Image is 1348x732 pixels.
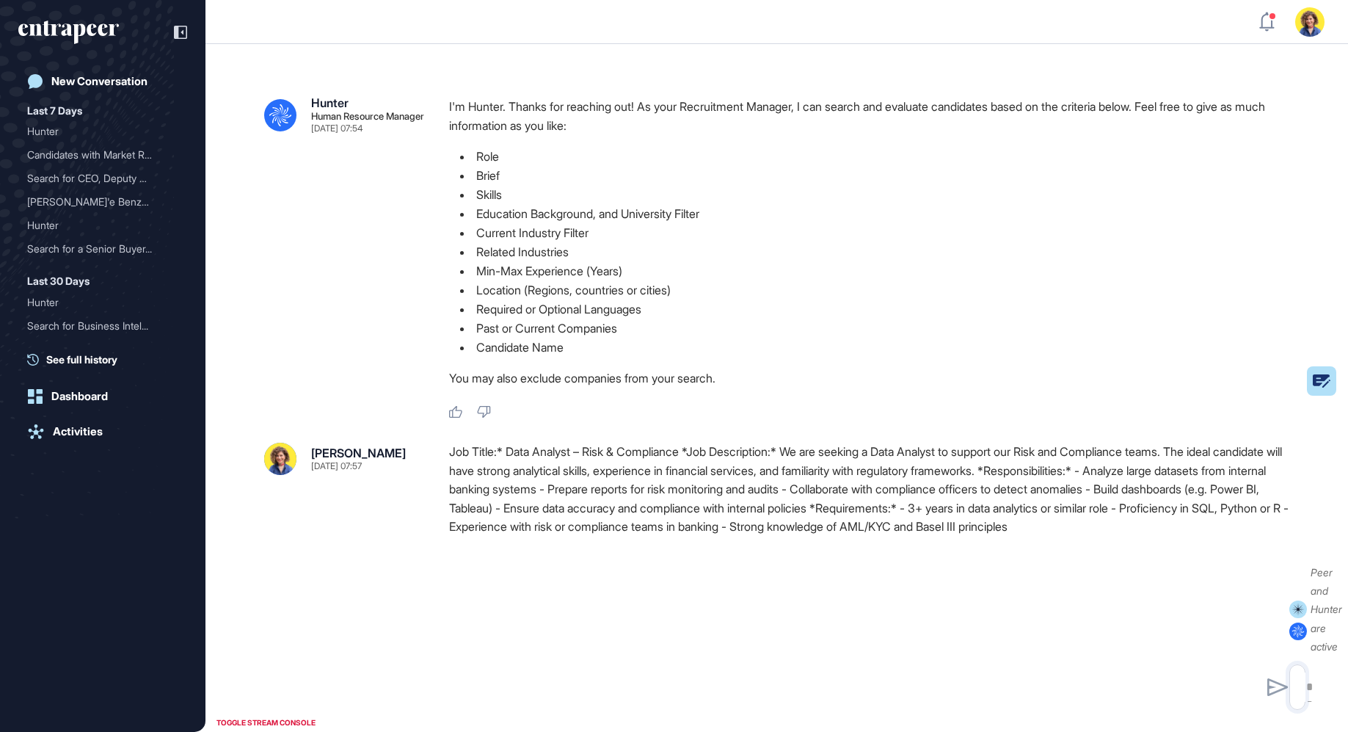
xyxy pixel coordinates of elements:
span: See full history [46,352,117,367]
div: Candidates with Market Research Background in Business Intelligence/Analytics Based in Türkiye [27,143,178,167]
p: You may also exclude companies from your search. [449,369,1301,388]
div: Hunter [311,97,349,109]
div: Activities [53,425,103,438]
div: Halim Memiş'e Benzer Adaylar [27,190,178,214]
img: sara%20resim.jpeg [264,443,296,475]
div: Peer and Hunter are active [1311,563,1342,656]
div: [PERSON_NAME]'e Benzer [PERSON_NAME]... [27,190,167,214]
div: entrapeer-logo [18,21,119,44]
div: Search for CEO, Deputy CEO, or CSO Candidates in Fintech with Global Vision and M&A Experience in... [27,167,178,190]
div: Last 7 Days [27,102,82,120]
div: Search for CEO, Deputy CE... [27,167,167,190]
li: Role [449,147,1301,166]
div: New Conversation [51,75,147,88]
li: Location (Regions, countries or cities) [449,280,1301,300]
li: Past or Current Companies [449,319,1301,338]
li: Education Background, and University Filter [449,204,1301,223]
a: New Conversation [18,67,187,96]
p: I'm Hunter. Thanks for reaching out! As your Recruitment Manager, I can search and evaluate candi... [449,97,1301,135]
div: Search for Talent Acquisi... [27,338,167,361]
li: Current Industry Filter [449,223,1301,242]
div: Search for Business Intel... [27,314,167,338]
li: Min-Max Experience (Years) [449,261,1301,280]
a: Dashboard [18,382,187,411]
div: Hunter [27,291,167,314]
div: [DATE] 07:57 [311,462,362,471]
div: Search for a Senior Buyer... [27,237,167,261]
div: Last 30 Days [27,272,90,290]
li: Candidate Name [449,338,1301,357]
div: Hunter [27,291,178,314]
div: TOGGLE STREAM CONSOLE [213,714,319,732]
li: Required or Optional Languages [449,300,1301,319]
div: Search for Talent Acquisition or Recruitment Candidates with 5-10 Years Experience in Pharmaceuti... [27,338,178,361]
li: Brief [449,166,1301,185]
div: Hunter [27,120,178,143]
div: Hunter [27,214,178,237]
div: Candidates with Market Re... [27,143,167,167]
a: See full history [27,352,187,367]
div: Dashboard [51,390,108,403]
div: Search for Business Intelligence Manager Candidates in Turkey with Power BI Experience from Niels... [27,314,178,338]
div: Job Title:* Data Analyst – Risk & Compliance *Job Description:* We are seeking a Data Analyst to ... [449,443,1301,537]
li: Related Industries [449,242,1301,261]
div: [DATE] 07:54 [311,124,362,133]
div: Search for a Senior Buyer with 5 Years Experience in Istanbul [27,237,178,261]
div: Hunter [27,120,167,143]
img: user-avatar [1295,7,1325,37]
div: [PERSON_NAME] [311,447,406,459]
div: Human Resource Manager [311,112,424,121]
li: Skills [449,185,1301,204]
div: Hunter [27,214,167,237]
a: Activities [18,417,187,446]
